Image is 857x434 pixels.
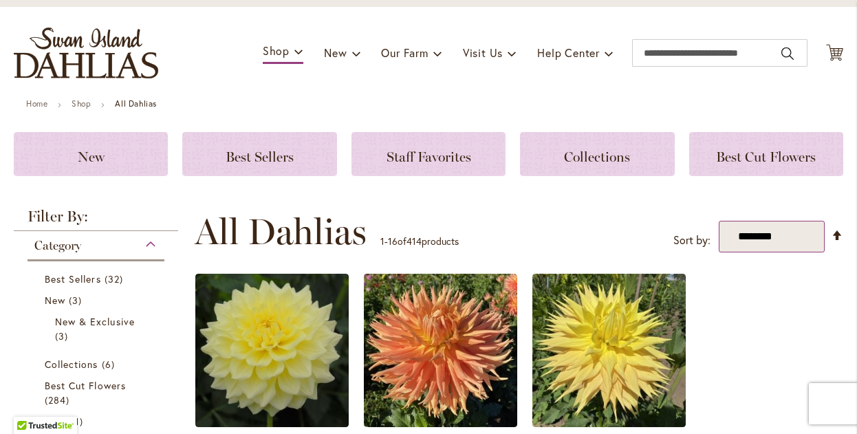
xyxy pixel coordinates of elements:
span: Help Center [537,45,600,60]
img: A-Peeling [195,274,349,427]
span: New & Exclusive [55,315,135,328]
label: Sort by: [673,228,710,253]
img: AC Jeri [532,274,686,427]
span: Best Cut Flowers [716,149,816,165]
span: Collections [45,358,98,371]
a: Best Cut Flowers [689,132,843,176]
span: 32 [105,272,127,286]
span: Category [34,238,81,253]
a: Staff Favorites [351,132,506,176]
a: New [14,132,168,176]
a: Seed [45,414,151,428]
a: A-Peeling [195,417,349,430]
span: Seed [45,415,68,428]
iframe: Launch Accessibility Center [10,385,49,424]
span: New [45,294,65,307]
span: Visit Us [463,45,503,60]
a: New [45,293,151,307]
span: Shop [263,43,290,58]
img: AC BEN [364,274,517,427]
a: store logo [14,28,158,78]
a: New &amp; Exclusive [55,314,140,343]
span: 284 [45,393,73,407]
span: Best Cut Flowers [45,379,126,392]
span: 1 [72,414,87,428]
span: All Dahlias [195,211,367,252]
a: Best Cut Flowers [45,378,151,407]
span: 6 [102,357,118,371]
span: Best Sellers [226,149,294,165]
a: Best Sellers [182,132,336,176]
a: Collections [520,132,674,176]
strong: All Dahlias [115,98,157,109]
span: New [78,149,105,165]
strong: Filter By: [14,209,178,231]
span: 16 [388,235,398,248]
span: New [324,45,347,60]
a: AC Jeri [532,417,686,430]
span: 414 [406,235,422,248]
a: Home [26,98,47,109]
span: Collections [564,149,630,165]
a: Shop [72,98,91,109]
span: Best Sellers [45,272,101,285]
a: Best Sellers [45,272,151,286]
span: 3 [69,293,85,307]
span: Staff Favorites [387,149,471,165]
a: AC BEN [364,417,517,430]
p: - of products [380,230,459,252]
span: 3 [55,329,72,343]
span: Our Farm [381,45,428,60]
a: Collections [45,357,151,371]
span: 1 [380,235,384,248]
